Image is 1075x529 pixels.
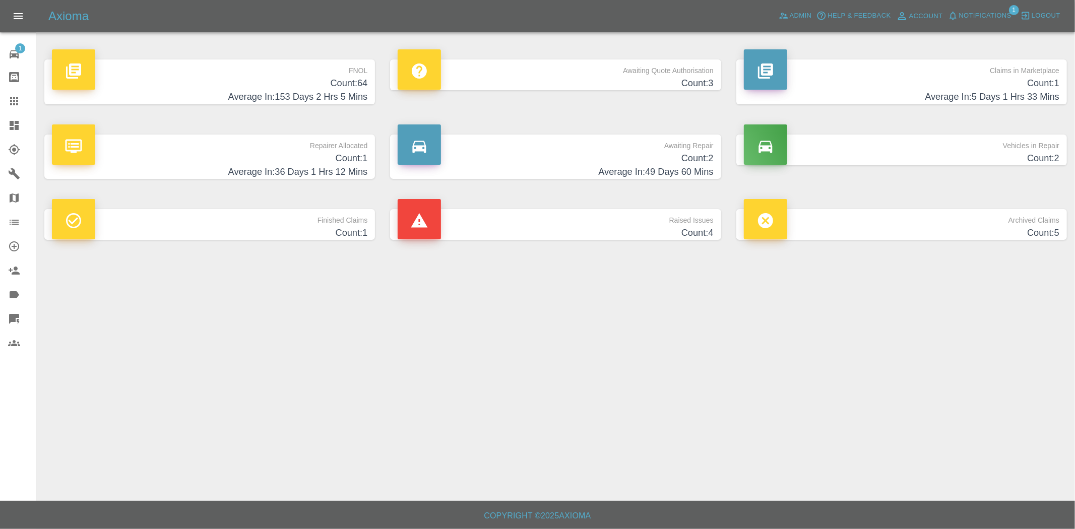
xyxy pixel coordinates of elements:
a: FNOLCount:64Average In:153 Days 2 Hrs 5 Mins [44,59,375,104]
a: Archived ClaimsCount:5 [736,209,1067,240]
h4: Count: 4 [398,226,713,240]
span: Notifications [959,10,1011,22]
h4: Count: 5 [744,226,1059,240]
span: Logout [1032,10,1060,22]
h4: Count: 64 [52,77,367,90]
a: Raised IssuesCount:4 [390,209,721,240]
a: Vehicles in RepairCount:2 [736,135,1067,165]
h4: Count: 1 [744,77,1059,90]
p: FNOL [52,59,367,77]
h5: Axioma [48,8,89,24]
p: Awaiting Quote Authorisation [398,59,713,77]
a: Admin [776,8,814,24]
h4: Count: 1 [52,152,367,165]
a: Claims in MarketplaceCount:1Average In:5 Days 1 Hrs 33 Mins [736,59,1067,104]
a: Account [894,8,945,24]
button: Help & Feedback [814,8,893,24]
p: Finished Claims [52,209,367,226]
p: Raised Issues [398,209,713,226]
span: 1 [15,43,25,53]
span: Account [909,11,943,22]
h4: Average In: 49 Days 60 Mins [398,165,713,179]
p: Repairer Allocated [52,135,367,152]
button: Notifications [945,8,1014,24]
p: Vehicles in Repair [744,135,1059,152]
p: Claims in Marketplace [744,59,1059,77]
p: Archived Claims [744,209,1059,226]
span: Admin [790,10,812,22]
h4: Count: 3 [398,77,713,90]
span: 1 [1009,5,1019,15]
h4: Count: 2 [398,152,713,165]
a: Finished ClaimsCount:1 [44,209,375,240]
a: Awaiting Quote AuthorisationCount:3 [390,59,721,90]
h4: Average In: 5 Days 1 Hrs 33 Mins [744,90,1059,104]
button: Open drawer [6,4,30,28]
h4: Count: 1 [52,226,367,240]
h4: Count: 2 [744,152,1059,165]
h6: Copyright © 2025 Axioma [8,509,1067,523]
p: Awaiting Repair [398,135,713,152]
span: Help & Feedback [828,10,891,22]
h4: Average In: 153 Days 2 Hrs 5 Mins [52,90,367,104]
a: Awaiting RepairCount:2Average In:49 Days 60 Mins [390,135,721,179]
h4: Average In: 36 Days 1 Hrs 12 Mins [52,165,367,179]
a: Repairer AllocatedCount:1Average In:36 Days 1 Hrs 12 Mins [44,135,375,179]
button: Logout [1018,8,1063,24]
